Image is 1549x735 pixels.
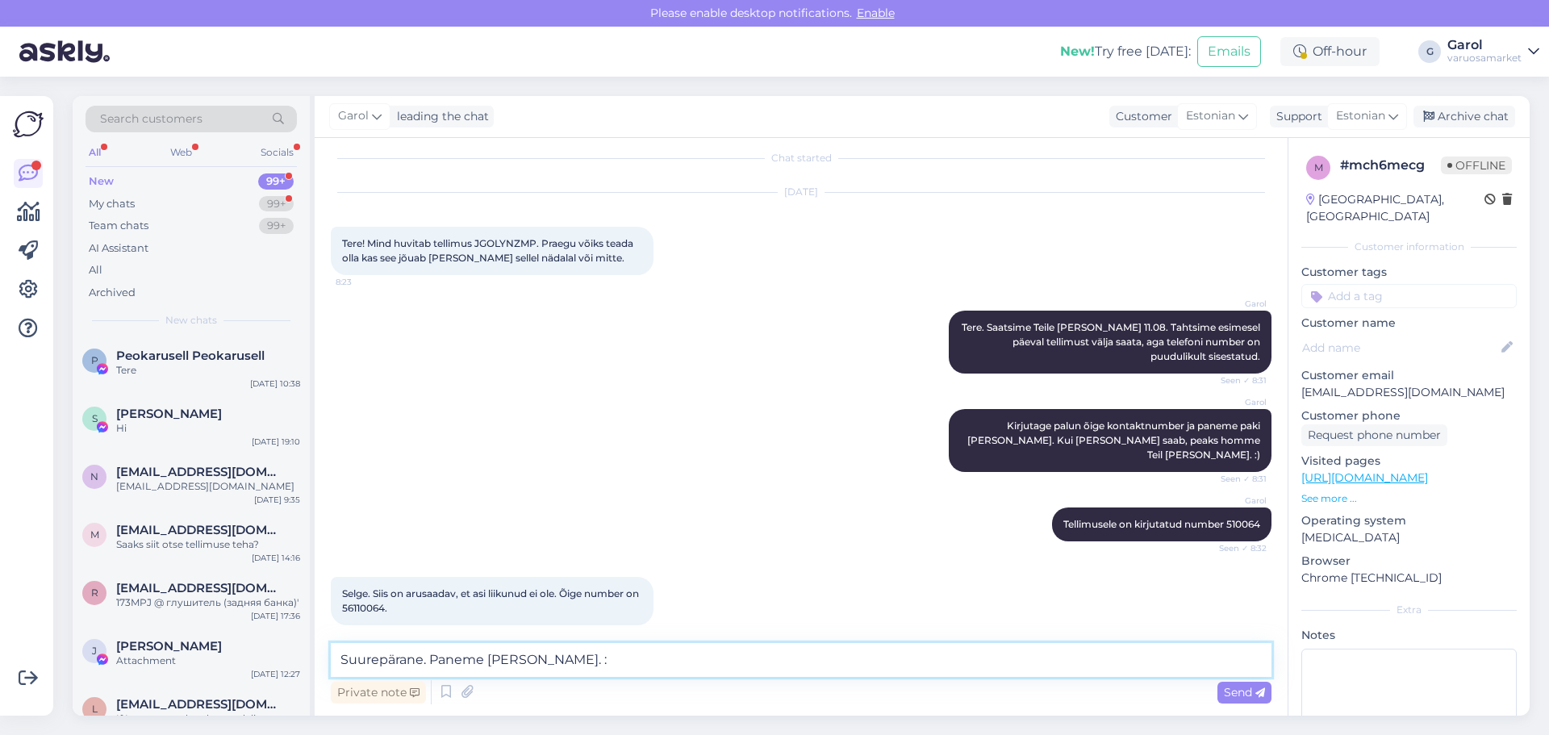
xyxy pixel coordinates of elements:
[1301,512,1517,529] p: Operating system
[1206,473,1267,485] span: Seen ✓ 8:31
[1413,106,1515,127] div: Archive chat
[1447,52,1522,65] div: varuosamarket
[116,363,300,378] div: Tere
[336,276,396,288] span: 8:23
[116,581,284,595] span: roadangelltd11@gmail.com
[116,523,284,537] span: mihkel.luidalepp@hotmail.com
[116,654,300,668] div: Attachment
[252,552,300,564] div: [DATE] 14:16
[90,470,98,482] span: n
[116,537,300,552] div: Saaks siit otse tellimuse teha?
[1301,264,1517,281] p: Customer tags
[91,354,98,366] span: P
[1301,384,1517,401] p: [EMAIL_ADDRESS][DOMAIN_NAME]
[1301,627,1517,644] p: Notes
[1301,553,1517,570] p: Browser
[257,142,297,163] div: Socials
[254,494,300,506] div: [DATE] 9:35
[92,703,98,715] span: l
[89,196,135,212] div: My chats
[116,479,300,494] div: [EMAIL_ADDRESS][DOMAIN_NAME]
[336,626,396,638] span: 8:45
[1301,453,1517,470] p: Visited pages
[1301,424,1447,446] div: Request phone number
[90,528,99,541] span: m
[1063,518,1260,530] span: Tellimusele on kirjutatud number 510064
[1280,37,1380,66] div: Off-hour
[116,639,222,654] span: Jack Liang
[1306,191,1484,225] div: [GEOGRAPHIC_DATA], [GEOGRAPHIC_DATA]
[100,111,202,127] span: Search customers
[331,185,1271,199] div: [DATE]
[251,610,300,622] div: [DATE] 17:36
[1270,108,1322,125] div: Support
[331,151,1271,165] div: Chat started
[342,237,636,264] span: Tere! Mind huvitab tellimus JGOLYNZMP. Praegu võiks teada olla kas see jõuab [PERSON_NAME] sellel...
[967,420,1263,461] span: Kirjutage palun õige kontaktnumber ja paneme paki [PERSON_NAME]. Kui [PERSON_NAME] saab, peaks ho...
[1302,339,1498,357] input: Add name
[165,313,217,328] span: New chats
[252,436,300,448] div: [DATE] 19:10
[1206,542,1267,554] span: Seen ✓ 8:32
[1336,107,1385,125] span: Estonian
[250,378,300,390] div: [DATE] 10:38
[89,173,114,190] div: New
[258,173,294,190] div: 99+
[86,142,104,163] div: All
[1418,40,1441,63] div: G
[116,697,284,712] span: laszlo.zsalvai@gmail.com
[1301,491,1517,506] p: See more ...
[13,109,44,140] img: Askly Logo
[116,465,284,479] span: nikolajzur@gmail.com
[1301,570,1517,587] p: Chrome [TECHNICAL_ID]
[116,407,222,421] span: Sally Wu
[92,412,98,424] span: S
[1301,470,1428,485] a: [URL][DOMAIN_NAME]
[1301,367,1517,384] p: Customer email
[92,645,97,657] span: J
[1340,156,1441,175] div: # mch6mecg
[1206,298,1267,310] span: Garol
[116,349,265,363] span: Peokarusell Peokarusell
[1447,39,1539,65] a: Garolvaruosamarket
[1206,374,1267,386] span: Seen ✓ 8:31
[331,682,426,704] div: Private note
[1301,240,1517,254] div: Customer information
[1224,685,1265,700] span: Send
[1301,529,1517,546] p: [MEDICAL_DATA]
[1197,36,1261,67] button: Emails
[116,595,300,610] div: 173MPJ @ глушитель (задняя банка)'
[331,643,1271,677] textarea: Suurepärane. Paneme [PERSON_NAME]. :)
[1060,44,1095,59] b: New!
[1301,603,1517,617] div: Extra
[259,218,294,234] div: 99+
[342,587,641,614] span: Selge. Siis on arusaadav, et asi liikunud ei ole. Õige number on 56110064.
[852,6,900,20] span: Enable
[1109,108,1172,125] div: Customer
[1447,39,1522,52] div: Garol
[91,587,98,599] span: r
[1206,495,1267,507] span: Garol
[116,421,300,436] div: Hi
[251,668,300,680] div: [DATE] 12:27
[89,240,148,257] div: AI Assistant
[1186,107,1235,125] span: Estonian
[259,196,294,212] div: 99+
[1301,407,1517,424] p: Customer phone
[167,142,195,163] div: Web
[1060,42,1191,61] div: Try free [DATE]:
[390,108,489,125] div: leading the chat
[962,321,1263,362] span: Tere. Saatsime Teile [PERSON_NAME] 11.08. Tahtsime esimesel päeval tellimust välja saata, aga tel...
[1206,396,1267,408] span: Garol
[1441,157,1512,174] span: Offline
[89,218,148,234] div: Team chats
[89,262,102,278] div: All
[338,107,369,125] span: Garol
[1314,161,1323,173] span: m
[1301,315,1517,332] p: Customer name
[89,285,136,301] div: Archived
[1301,284,1517,308] input: Add a tag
